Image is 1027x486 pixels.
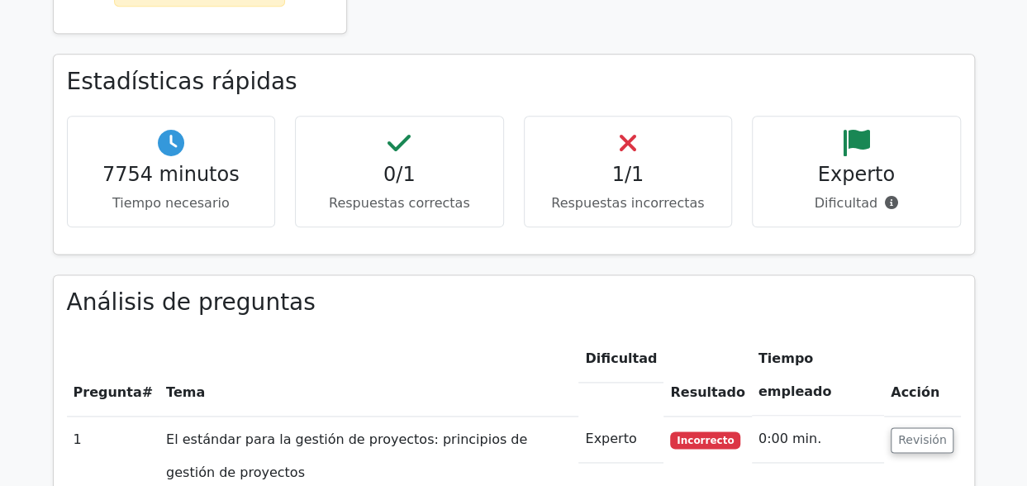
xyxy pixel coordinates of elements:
[67,288,961,317] h3: Análisis de preguntas
[884,336,961,416] th: Acción
[578,416,663,463] td: Experto
[891,427,954,453] button: Revisión
[309,163,490,187] h4: 0/1
[814,195,877,211] font: Dificultad
[74,384,142,400] span: Pregunta
[309,193,490,213] p: Respuestas correctas
[538,163,719,187] h4: 1/1
[67,68,961,96] h3: Estadísticas rápidas
[159,336,578,416] th: Tema
[670,431,740,448] span: Incorrecto
[578,336,663,383] th: Dificultad
[766,163,947,187] h4: Experto
[81,163,262,187] h4: 7754 minutos
[752,416,884,463] td: 0:00 min.
[67,336,160,416] th: #
[81,193,262,213] p: Tiempo necesario
[663,336,751,416] th: Resultado
[752,336,884,416] th: Tiempo empleado
[538,193,719,213] p: Respuestas incorrectas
